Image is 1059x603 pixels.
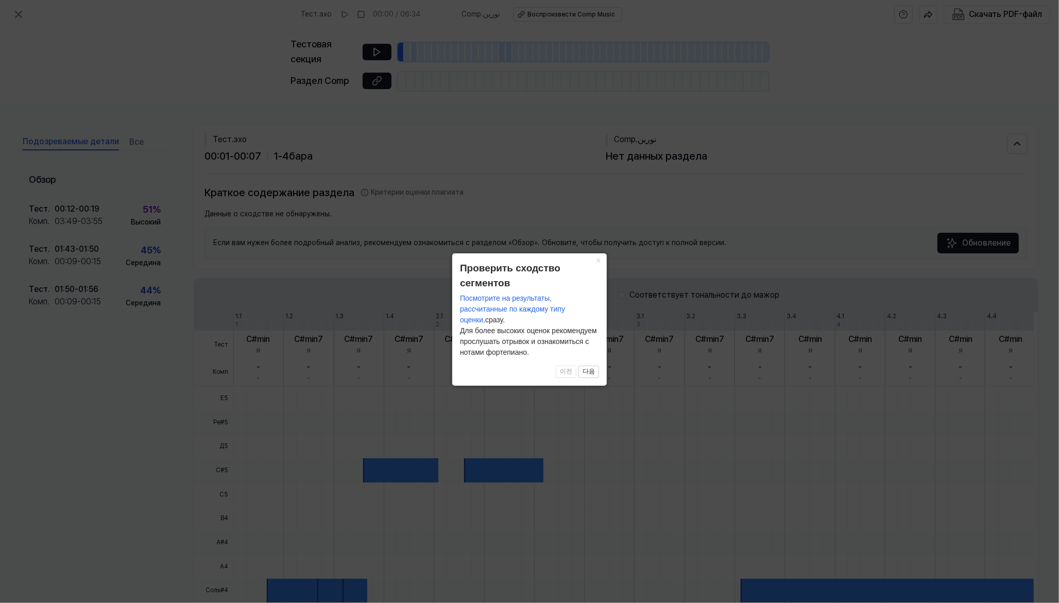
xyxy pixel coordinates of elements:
button: Закрывать [590,253,607,268]
font: × [596,255,602,266]
font: сразу. [485,316,505,324]
font: Для более высоких оценок рекомендуем прослушать отрывок и ознакомиться с нотами фортепиано. [460,326,597,356]
font: 다음 [583,368,595,375]
button: 다음 [578,366,599,378]
font: Проверить сходство сегментов [460,263,560,288]
font: 이전 [560,368,572,375]
button: 이전 [556,366,576,378]
font: Посмотрите на результаты, рассчитанные по каждому типу оценки, [460,294,565,324]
